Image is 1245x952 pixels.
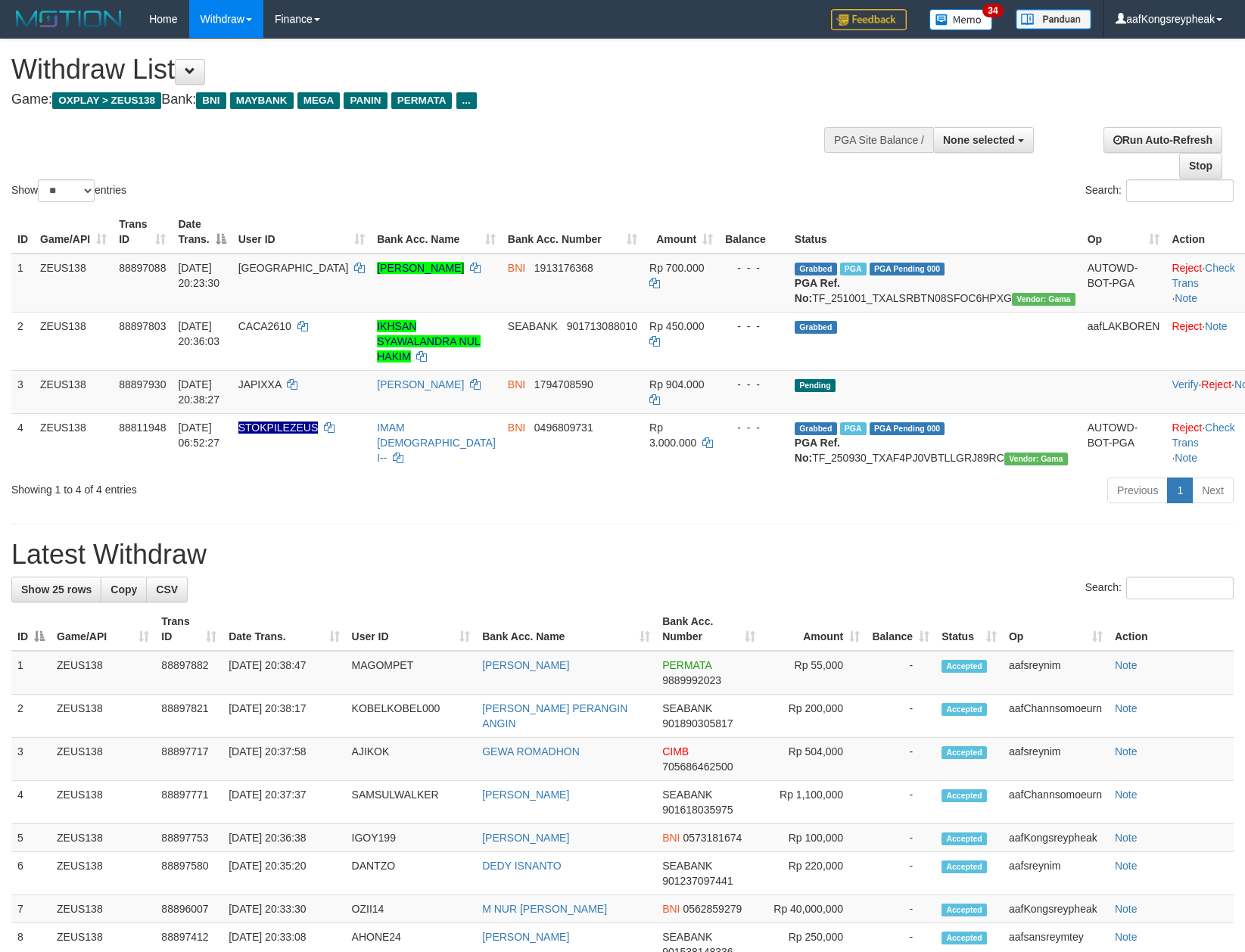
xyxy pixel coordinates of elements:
span: Marked by aafpengsreynich [840,263,867,275]
span: Copy 901713088010 to clipboard [567,320,637,332]
span: 88811948 [119,422,166,434]
span: 34 [982,4,1003,17]
span: SEABANK [662,789,712,801]
a: [PERSON_NAME] [482,659,569,671]
td: Rp 504,000 [761,738,867,781]
span: [GEOGRAPHIC_DATA] [238,262,349,274]
span: SEABANK [662,702,712,714]
input: Search: [1126,577,1234,599]
td: ZEUS138 [34,370,113,413]
td: Rp 220,000 [761,852,867,895]
td: 2 [11,695,51,738]
td: aafKongsreypheak [1003,824,1109,852]
td: - [866,824,935,852]
td: TF_250930_TXAF4PJ0VBTLLGRJ89RC [789,413,1082,471]
span: ... [456,92,477,109]
th: ID [11,210,34,254]
span: PGA Pending [870,263,945,275]
td: 2 [11,312,34,370]
a: Reject [1172,422,1202,434]
a: Note [1175,452,1197,464]
span: [DATE] 20:38:27 [178,378,219,406]
td: ZEUS138 [51,852,155,895]
td: 1 [11,651,51,695]
td: - [866,781,935,824]
span: Accepted [942,703,987,716]
span: Accepted [942,932,987,944]
span: Copy 705686462500 to clipboard [662,761,733,773]
span: PERMATA [662,659,711,671]
label: Show entries [11,179,126,202]
span: MEGA [297,92,341,109]
td: ZEUS138 [51,895,155,923]
span: Accepted [942,746,987,759]
td: 1 [11,254,34,313]
td: aafChannsomoeurn [1003,781,1109,824]
td: 7 [11,895,51,923]
td: aafsreynim [1003,852,1109,895]
span: SEABANK [508,320,558,332]
span: BNI [508,422,525,434]
span: BNI [196,92,226,109]
td: 88897771 [155,781,223,824]
a: Note [1175,292,1197,304]
td: Rp 55,000 [761,651,867,695]
span: Copy 0496809731 to clipboard [534,422,593,434]
a: Reject [1172,320,1202,332]
span: PANIN [344,92,387,109]
th: Date Trans.: activate to sort column descending [172,210,232,254]
td: 5 [11,824,51,852]
span: Vendor URL: https://trx31.1velocity.biz [1004,453,1068,465]
td: 88897580 [155,852,223,895]
td: OZII14 [346,895,477,923]
div: - - - [725,260,783,275]
td: aafLAKBOREN [1082,312,1166,370]
span: [DATE] 20:36:03 [178,320,219,347]
button: None selected [933,127,1034,153]
div: - - - [725,377,783,392]
span: 88897088 [119,262,166,274]
img: Feedback.jpg [831,9,907,30]
span: BNI [662,832,680,844]
span: BNI [508,262,525,274]
td: [DATE] 20:36:38 [223,824,345,852]
a: Reject [1201,378,1231,390]
span: BNI [662,903,680,915]
th: Date Trans.: activate to sort column ascending [223,608,345,651]
td: Rp 100,000 [761,824,867,852]
a: CSV [146,577,188,602]
span: Vendor URL: https://trx31.1velocity.biz [1012,293,1075,306]
span: Accepted [942,860,987,873]
a: Note [1115,931,1138,943]
td: [DATE] 20:35:20 [223,852,345,895]
a: IMAM [DEMOGRAPHIC_DATA] I-- [377,422,496,464]
a: M NUR [PERSON_NAME] [482,903,607,915]
td: ZEUS138 [51,738,155,781]
input: Search: [1126,179,1234,202]
td: 88897753 [155,824,223,852]
span: Copy 901237097441 to clipboard [662,875,733,887]
td: 88896007 [155,895,223,923]
span: Accepted [942,832,987,845]
span: CACA2610 [238,320,291,332]
td: ZEUS138 [51,695,155,738]
span: Copy [110,583,137,596]
a: Note [1115,903,1138,915]
td: ZEUS138 [34,413,113,471]
a: Previous [1107,478,1168,503]
th: User ID: activate to sort column ascending [346,608,477,651]
td: Rp 200,000 [761,695,867,738]
span: Show 25 rows [21,583,92,596]
span: [DATE] 20:23:30 [178,262,219,289]
a: Next [1192,478,1234,503]
a: Check Trans [1172,262,1234,289]
img: MOTION_logo.png [11,8,126,30]
th: Bank Acc. Number: activate to sort column ascending [502,210,643,254]
td: - [866,651,935,695]
a: [PERSON_NAME] PERANGIN ANGIN [482,702,627,730]
a: 1 [1167,478,1193,503]
td: 6 [11,852,51,895]
b: PGA Ref. No: [795,277,840,304]
a: Show 25 rows [11,577,101,602]
td: aafChannsomoeurn [1003,695,1109,738]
